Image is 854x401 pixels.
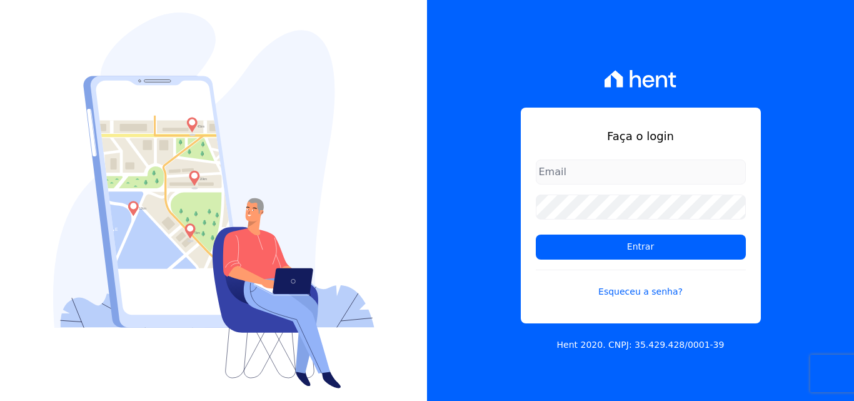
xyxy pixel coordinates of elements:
input: Email [536,160,746,185]
a: Esqueceu a senha? [536,270,746,298]
h1: Faça o login [536,128,746,145]
p: Hent 2020. CNPJ: 35.429.428/0001-39 [557,338,725,352]
input: Entrar [536,235,746,260]
img: Login [53,13,374,388]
